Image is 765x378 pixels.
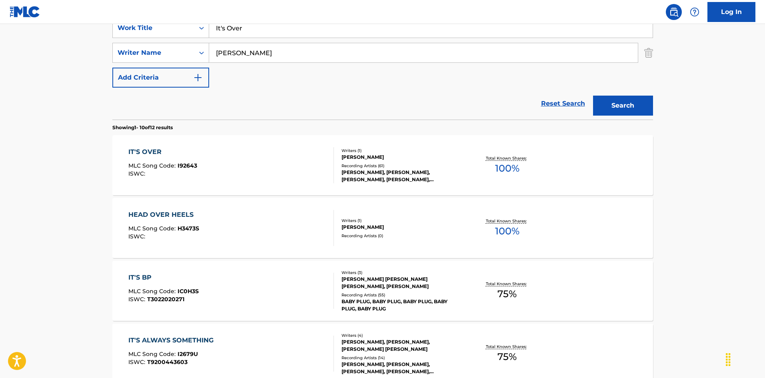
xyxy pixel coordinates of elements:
[118,48,190,58] div: Writer Name
[128,358,147,366] span: ISWC :
[593,96,653,116] button: Search
[497,350,517,364] span: 75 %
[112,124,173,131] p: Showing 1 - 10 of 12 results
[342,332,462,338] div: Writers ( 4 )
[342,163,462,169] div: Recording Artists ( 61 )
[725,340,765,378] iframe: Chat Widget
[128,288,178,295] span: MLC Song Code :
[128,350,178,358] span: MLC Song Code :
[644,43,653,63] img: Delete Criterion
[495,161,519,176] span: 100 %
[178,288,199,295] span: IC0H3S
[342,361,462,375] div: [PERSON_NAME], [PERSON_NAME], [PERSON_NAME], [PERSON_NAME], [PERSON_NAME]
[147,358,188,366] span: T9200443603
[687,4,703,20] div: Help
[722,348,735,372] div: Drag
[128,296,147,303] span: ISWC :
[707,2,755,22] a: Log In
[128,162,178,169] span: MLC Song Code :
[537,95,589,112] a: Reset Search
[128,147,197,157] div: IT'S OVER
[342,224,462,231] div: [PERSON_NAME]
[342,298,462,312] div: BABY PLUG, BABY PLUG, BABY PLUG, BABY PLUG, BABY PLUG
[118,23,190,33] div: Work Title
[128,225,178,232] span: MLC Song Code :
[342,169,462,183] div: [PERSON_NAME], [PERSON_NAME], [PERSON_NAME], [PERSON_NAME], [PERSON_NAME]
[486,344,529,350] p: Total Known Shares:
[112,198,653,258] a: HEAD OVER HEELSMLC Song Code:H3473SISWC:Writers (1)[PERSON_NAME]Recording Artists (0)Total Known ...
[486,155,529,161] p: Total Known Shares:
[669,7,679,17] img: search
[495,224,519,238] span: 100 %
[690,7,699,17] img: help
[147,296,184,303] span: T3022020271
[193,73,203,82] img: 9d2ae6d4665cec9f34b9.svg
[10,6,40,18] img: MLC Logo
[342,276,462,290] div: [PERSON_NAME] [PERSON_NAME] [PERSON_NAME], [PERSON_NAME]
[486,281,529,287] p: Total Known Shares:
[486,218,529,224] p: Total Known Shares:
[342,154,462,161] div: [PERSON_NAME]
[178,350,198,358] span: I2679U
[497,287,517,301] span: 75 %
[112,261,653,321] a: IT'S BPMLC Song Code:IC0H3SISWC:T3022020271Writers (3)[PERSON_NAME] [PERSON_NAME] [PERSON_NAME], ...
[112,135,653,195] a: IT'S OVERMLC Song Code:I92643ISWC:Writers (1)[PERSON_NAME]Recording Artists (61)[PERSON_NAME], [P...
[342,218,462,224] div: Writers ( 1 )
[342,148,462,154] div: Writers ( 1 )
[666,4,682,20] a: Public Search
[342,233,462,239] div: Recording Artists ( 0 )
[178,225,199,232] span: H3473S
[128,170,147,177] span: ISWC :
[112,18,653,120] form: Search Form
[342,270,462,276] div: Writers ( 3 )
[128,273,199,282] div: IT'S BP
[128,233,147,240] span: ISWC :
[128,210,199,220] div: HEAD OVER HEELS
[342,338,462,353] div: [PERSON_NAME], [PERSON_NAME], [PERSON_NAME] [PERSON_NAME]
[342,292,462,298] div: Recording Artists ( 55 )
[112,68,209,88] button: Add Criteria
[128,336,218,345] div: IT'S ALWAYS SOMETHING
[342,355,462,361] div: Recording Artists ( 14 )
[178,162,197,169] span: I92643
